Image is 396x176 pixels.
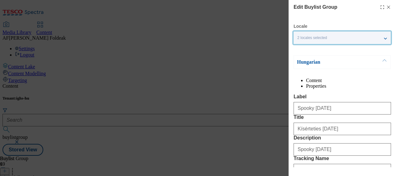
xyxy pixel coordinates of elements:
input: Enter Label [294,102,391,115]
li: Content [306,78,391,83]
label: Description [294,135,391,141]
button: 2 locales selected [294,32,391,44]
label: Label [294,94,391,100]
input: Enter Title [294,123,391,135]
h4: Edit Buylist Group [294,3,337,11]
span: 2 locales selected [297,36,327,40]
label: Locale [294,25,307,28]
label: Tracking Name [294,156,391,161]
p: Hungarian [297,59,362,65]
li: Properties [306,83,391,89]
input: Enter Description [294,143,391,156]
label: Title [294,115,391,120]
